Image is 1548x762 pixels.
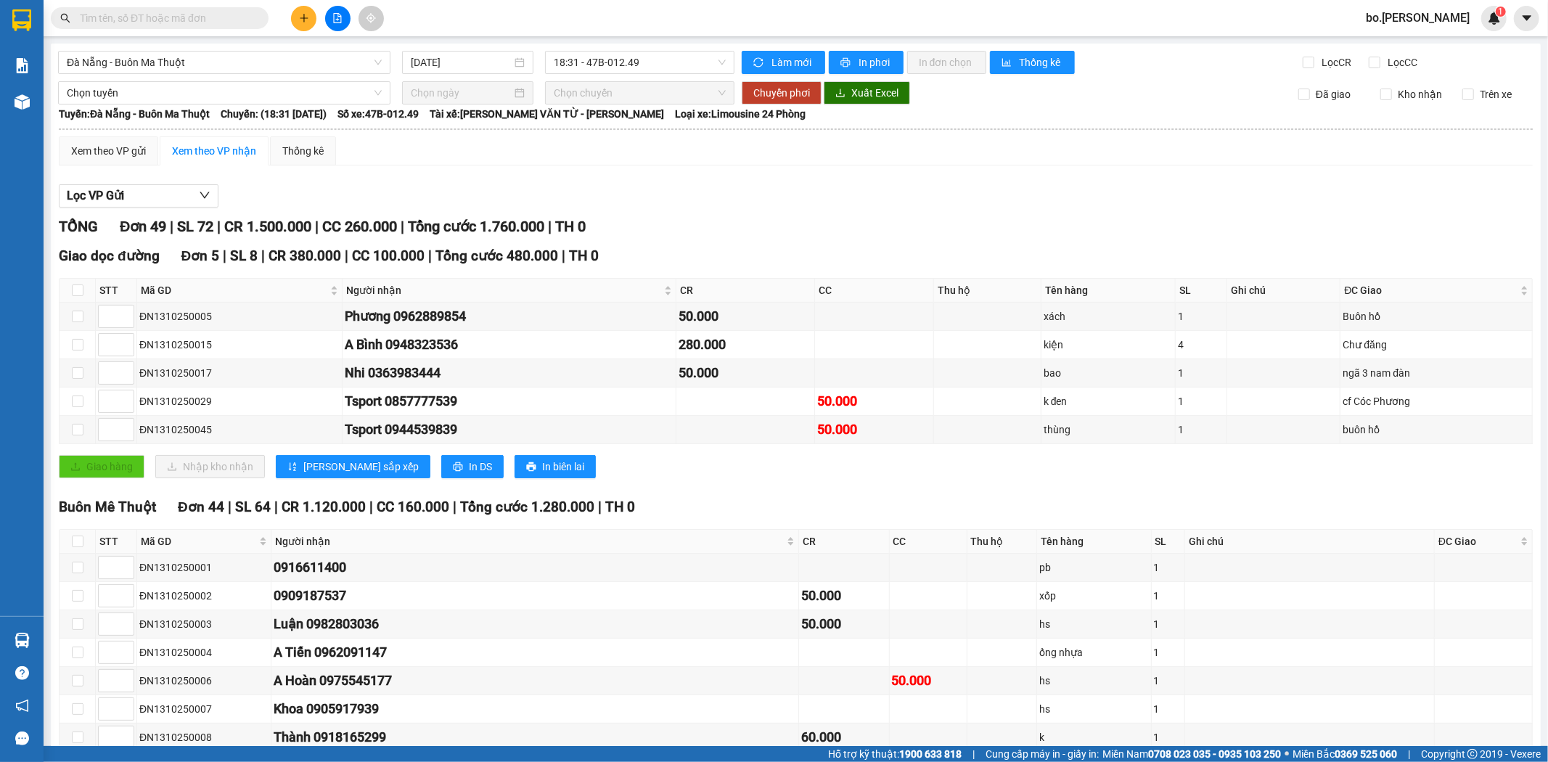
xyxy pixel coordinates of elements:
[96,279,137,303] th: STT
[303,459,419,475] span: [PERSON_NAME] sắp xếp
[835,88,845,99] span: download
[332,13,343,23] span: file-add
[829,51,904,74] button: printerIn phơi
[1044,365,1173,381] div: bao
[554,52,725,73] span: 18:31 - 47B-012.49
[515,455,596,478] button: printerIn biên lai
[411,54,512,70] input: 13/10/2025
[1178,365,1224,381] div: 1
[178,499,224,515] span: Đơn 44
[221,106,327,122] span: Chuyến: (18:31 [DATE])
[80,10,251,26] input: Tìm tên, số ĐT hoặc mã đơn
[230,247,258,264] span: SL 8
[907,51,986,74] button: In đơn chọn
[139,729,269,745] div: ĐN1310250008
[824,81,910,105] button: downloadXuất Excel
[12,9,31,31] img: logo-vxr
[1178,393,1224,409] div: 1
[605,499,635,515] span: TH 0
[261,247,265,264] span: |
[1148,748,1281,760] strong: 0708 023 035 - 0935 103 250
[139,588,269,604] div: ĐN1310250002
[172,143,256,159] div: Xem theo VP nhận
[1185,530,1435,554] th: Ghi chú
[967,530,1038,554] th: Thu hộ
[1285,751,1289,757] span: ⚪️
[679,306,811,327] div: 50.000
[274,699,796,719] div: Khoa 0905917939
[1467,749,1478,759] span: copyright
[1037,530,1151,554] th: Tên hàng
[753,57,766,69] span: sync
[1392,86,1448,102] span: Kho nhận
[1343,393,1529,409] div: cf Cóc Phương
[315,218,319,235] span: |
[269,247,341,264] span: CR 380.000
[1176,279,1227,303] th: SL
[137,667,271,695] td: ĐN1310250006
[59,108,210,120] b: Tuyến: Đà Nẵng - Buôn Ma Thuột
[137,331,343,359] td: ĐN1310250015
[15,58,30,73] img: solution-icon
[299,13,309,23] span: plus
[1039,588,1148,604] div: xốp
[801,727,886,747] div: 60.000
[1178,308,1224,324] div: 1
[934,279,1041,303] th: Thu hộ
[137,582,271,610] td: ĐN1310250002
[67,187,124,205] span: Lọc VP Gửi
[345,419,673,440] div: Tsport 0944539839
[15,633,30,648] img: warehouse-icon
[67,52,382,73] span: Đà Nẵng - Buôn Ma Thuột
[137,695,271,724] td: ĐN1310250007
[890,530,967,554] th: CC
[598,499,602,515] span: |
[1154,729,1183,745] div: 1
[899,748,962,760] strong: 1900 633 818
[408,218,544,235] span: Tổng cước 1.760.000
[1293,746,1397,762] span: Miền Bắc
[828,746,962,762] span: Hỗ trợ kỹ thuật:
[59,247,160,264] span: Giao dọc đường
[435,247,558,264] span: Tổng cước 480.000
[817,391,931,411] div: 50.000
[1154,616,1183,632] div: 1
[453,499,456,515] span: |
[282,499,366,515] span: CR 1.120.000
[199,189,210,201] span: down
[1044,393,1173,409] div: k đen
[228,499,232,515] span: |
[291,6,316,31] button: plus
[139,308,340,324] div: ĐN1310250005
[377,499,449,515] span: CC 160.000
[460,499,594,515] span: Tổng cước 1.280.000
[137,554,271,582] td: ĐN1310250001
[120,218,166,235] span: Đơn 49
[411,85,512,101] input: Chọn ngày
[137,416,343,444] td: ĐN1310250045
[137,303,343,331] td: ĐN1310250005
[15,666,29,680] span: question-circle
[1044,422,1173,438] div: thùng
[345,247,348,264] span: |
[679,335,811,355] div: 280.000
[401,218,404,235] span: |
[217,218,221,235] span: |
[1039,616,1148,632] div: hs
[366,13,376,23] span: aim
[235,499,271,515] span: SL 64
[274,586,796,606] div: 0909187537
[972,746,975,762] span: |
[15,94,30,110] img: warehouse-icon
[59,499,156,515] span: Buôn Mê Thuột
[369,499,373,515] span: |
[1514,6,1539,31] button: caret-down
[137,639,271,667] td: ĐN1310250004
[1227,279,1340,303] th: Ghi chú
[1152,530,1186,554] th: SL
[1178,422,1224,438] div: 1
[352,247,425,264] span: CC 100.000
[274,557,796,578] div: 0916611400
[428,247,432,264] span: |
[815,279,934,303] th: CC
